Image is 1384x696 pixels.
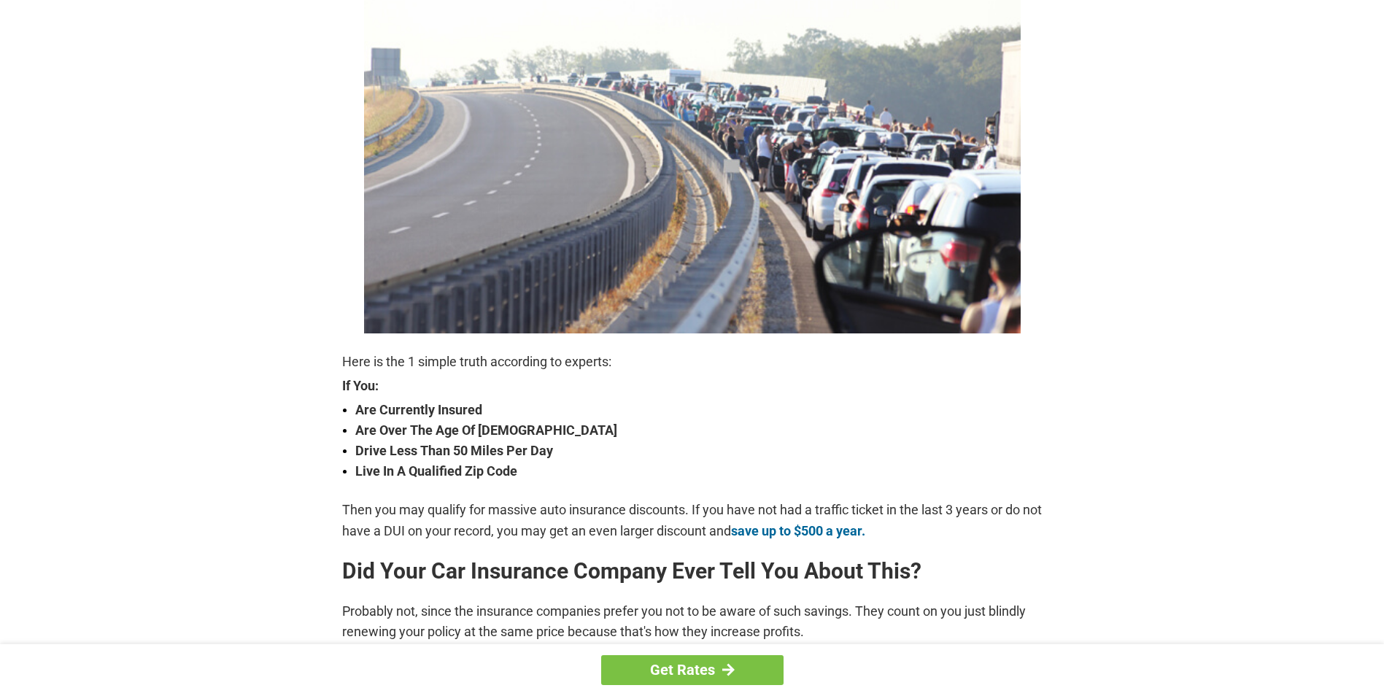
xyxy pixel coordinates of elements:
a: Get Rates [601,655,784,685]
p: Then you may qualify for massive auto insurance discounts. If you have not had a traffic ticket i... [342,500,1043,541]
h2: Did Your Car Insurance Company Ever Tell You About This? [342,560,1043,583]
a: save up to $500 a year. [731,523,865,538]
p: Probably not, since the insurance companies prefer you not to be aware of such savings. They coun... [342,601,1043,642]
strong: Live In A Qualified Zip Code [355,461,1043,482]
p: Here is the 1 simple truth according to experts: [342,352,1043,372]
strong: Drive Less Than 50 Miles Per Day [355,441,1043,461]
strong: Are Currently Insured [355,400,1043,420]
strong: If You: [342,379,1043,393]
strong: Are Over The Age Of [DEMOGRAPHIC_DATA] [355,420,1043,441]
